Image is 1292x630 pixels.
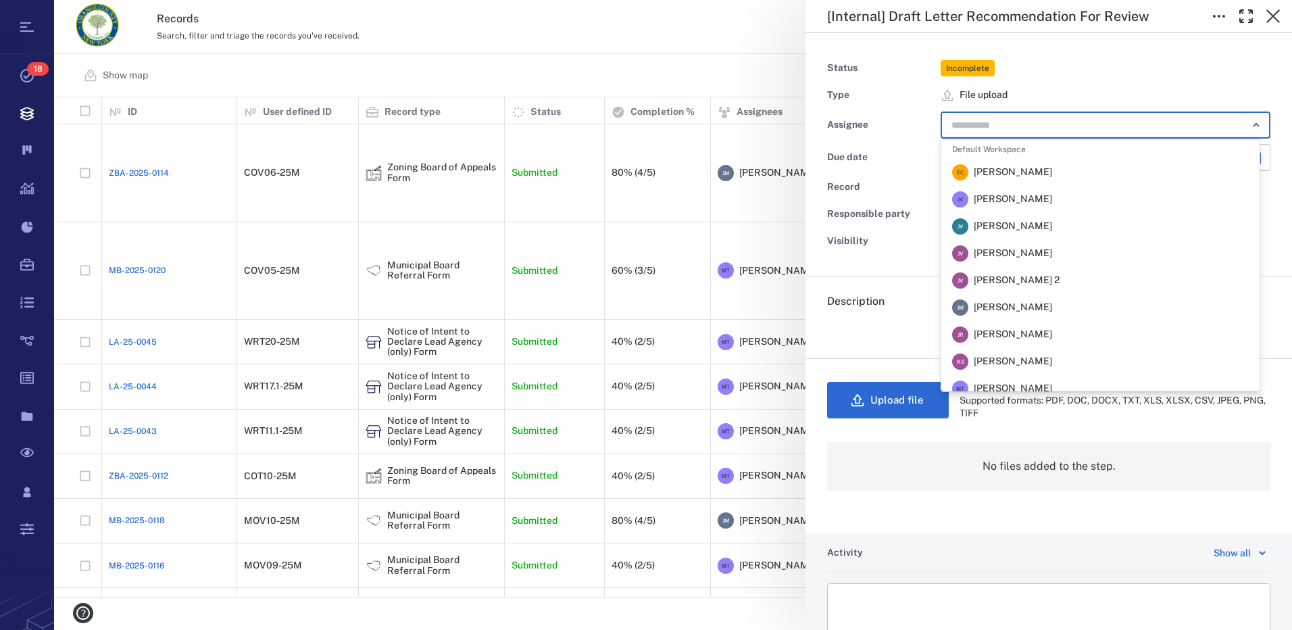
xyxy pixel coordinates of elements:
[974,274,1060,287] span: [PERSON_NAME] 2
[1260,3,1287,30] button: Close
[974,355,1052,368] span: [PERSON_NAME]
[27,62,49,76] span: 18
[941,139,1260,159] li: Default Workspace
[1233,3,1260,30] button: Toggle Fullscreen
[952,326,968,343] div: J R
[943,63,992,74] span: Incomplete
[827,178,935,197] div: Record
[952,381,968,397] div: M T
[827,205,935,224] div: Responsible party
[827,322,830,335] span: .
[952,299,968,316] div: J M
[827,293,1270,310] h6: Description
[952,191,968,208] div: J V
[827,546,863,560] h6: Activity
[974,301,1052,314] span: [PERSON_NAME]
[1206,3,1233,30] button: Toggle to Edit Boxes
[974,193,1052,206] span: [PERSON_NAME]
[30,9,58,22] span: Help
[828,584,1270,627] iframe: Rich Text Area
[960,89,1008,102] span: File upload
[827,59,935,78] div: Status
[974,382,1052,395] span: [PERSON_NAME]
[952,272,968,289] div: J V
[952,245,968,262] div: J V
[960,381,1270,420] div: Max file size is 50MB. Supported formats: PDF, DOC, DOCX, TXT, XLS, XLSX, CSV, JPEG, PNG, TIFF
[827,86,935,105] div: Type
[974,220,1052,233] span: [PERSON_NAME]
[1247,116,1266,135] button: Close
[952,218,968,235] div: J V
[827,442,1270,491] div: No files added to the step.
[827,232,935,251] div: Visibility
[827,382,949,418] button: Upload file
[952,354,968,370] div: K S
[827,116,935,135] div: Assignee
[974,247,1052,260] span: [PERSON_NAME]
[1214,545,1251,561] div: Show all
[952,164,968,180] div: E C
[974,328,1052,341] span: [PERSON_NAME]
[827,8,1149,25] h5: [Internal] Draft Letter Recommendation For Review
[974,166,1052,179] span: [PERSON_NAME]
[827,148,935,167] div: Due date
